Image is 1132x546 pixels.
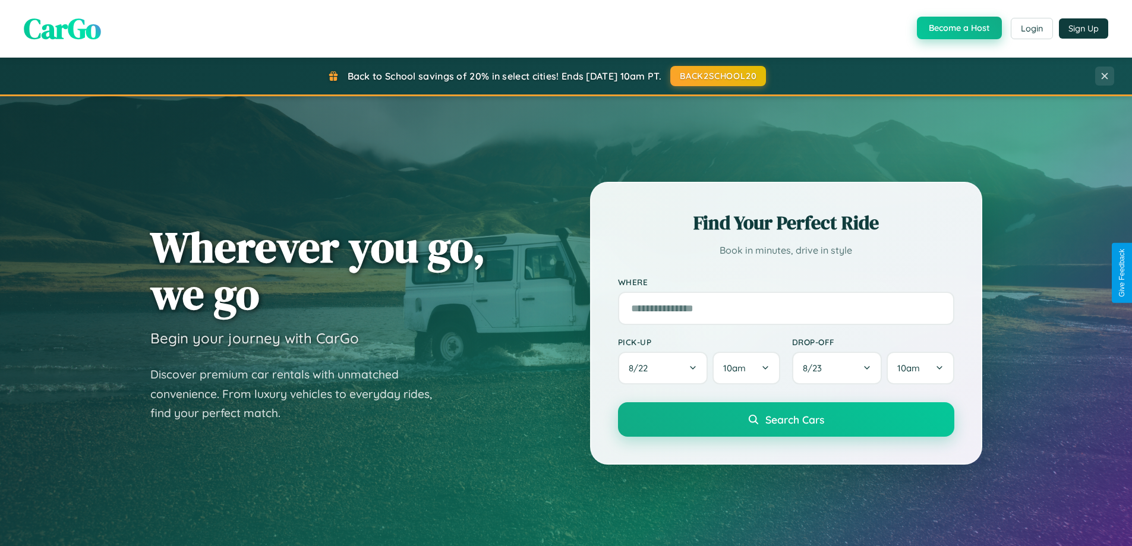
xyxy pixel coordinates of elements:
h1: Wherever you go, we go [150,223,485,317]
p: Book in minutes, drive in style [618,242,954,259]
label: Drop-off [792,337,954,347]
button: 8/22 [618,352,708,384]
span: CarGo [24,9,101,48]
span: 10am [723,362,746,374]
button: Search Cars [618,402,954,437]
span: Search Cars [765,413,824,426]
button: Login [1011,18,1053,39]
button: BACK2SCHOOL20 [670,66,766,86]
button: 10am [887,352,954,384]
span: 10am [897,362,920,374]
span: 8 / 23 [803,362,828,374]
button: Sign Up [1059,18,1108,39]
button: 10am [712,352,780,384]
span: Back to School savings of 20% in select cities! Ends [DATE] 10am PT. [348,70,661,82]
label: Where [618,277,954,287]
label: Pick-up [618,337,780,347]
span: 8 / 22 [629,362,654,374]
div: Give Feedback [1118,249,1126,297]
button: Become a Host [917,17,1002,39]
button: 8/23 [792,352,882,384]
h3: Begin your journey with CarGo [150,329,359,347]
h2: Find Your Perfect Ride [618,210,954,236]
p: Discover premium car rentals with unmatched convenience. From luxury vehicles to everyday rides, ... [150,365,447,423]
